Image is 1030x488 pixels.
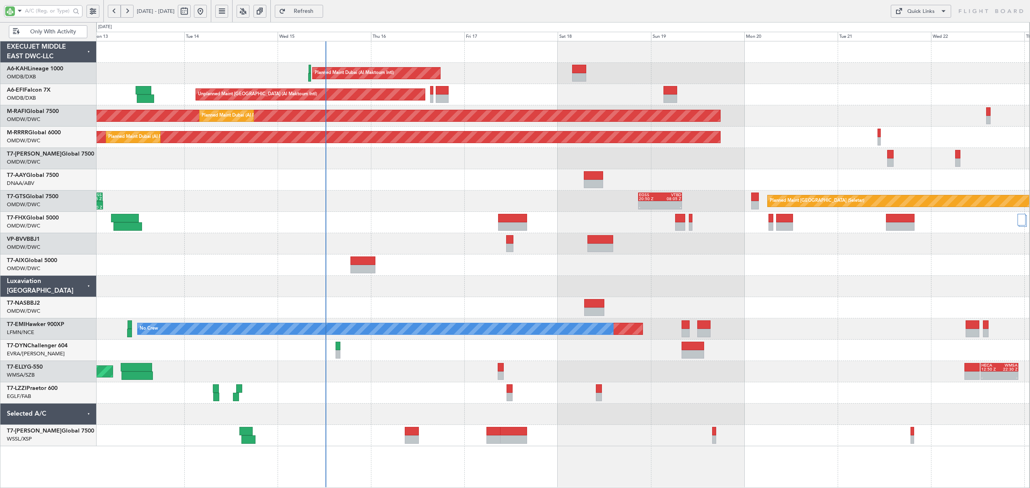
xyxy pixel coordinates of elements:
[7,364,27,370] span: T7-ELLY
[744,32,838,41] div: Mon 20
[7,194,58,199] a: T7-GTSGlobal 7500
[7,350,65,357] a: EVRA/[PERSON_NAME]
[9,25,87,38] button: Only With Activity
[198,88,317,100] div: Unplanned Maint [GEOGRAPHIC_DATA] (Al Maktoum Intl)
[7,172,59,178] a: T7-AAYGlobal 7500
[660,197,682,201] div: 08:05 Z
[931,32,1024,41] div: Wed 22
[7,137,40,144] a: OMDW/DWC
[7,244,40,251] a: OMDW/DWC
[7,385,27,391] span: T7-LZZI
[639,197,660,201] div: 20:50 Z
[7,215,59,221] a: T7-FHXGlobal 5000
[371,32,464,41] div: Thu 16
[7,265,40,272] a: OMDW/DWC
[907,8,935,16] div: Quick Links
[639,193,660,197] div: EGSS
[639,205,660,209] div: -
[660,205,682,209] div: -
[7,393,31,400] a: EGLF/FAB
[7,258,57,263] a: T7-AIXGlobal 5000
[7,158,40,166] a: OMDW/DWC
[7,364,43,370] a: T7-ELLYG-550
[7,222,40,230] a: OMDW/DWC
[981,367,999,371] div: 12:50 Z
[7,172,26,178] span: T7-AAY
[7,180,34,187] a: DNAA/ABV
[98,24,112,31] div: [DATE]
[202,110,281,122] div: Planned Maint Dubai (Al Maktoum Intl)
[7,308,40,315] a: OMDW/DWC
[7,201,40,208] a: OMDW/DWC
[7,130,61,135] a: M-RRRRGlobal 6000
[770,195,864,207] div: Planned Maint [GEOGRAPHIC_DATA] (Seletar)
[981,376,999,380] div: -
[7,151,62,157] span: T7-[PERSON_NAME]
[7,428,62,434] span: T7-[PERSON_NAME]
[140,323,158,335] div: No Crew
[838,32,931,41] div: Tue 21
[7,343,27,349] span: T7-DYN
[999,367,1018,371] div: 22:30 Z
[7,73,36,80] a: OMDB/DXB
[7,322,64,327] a: T7-EMIHawker 900XP
[275,5,323,18] button: Refresh
[7,428,94,434] a: T7-[PERSON_NAME]Global 7500
[7,329,34,336] a: LFMN/NCE
[7,194,26,199] span: T7-GTS
[315,67,394,79] div: Planned Maint Dubai (Al Maktoum Intl)
[7,94,36,102] a: OMDB/DXB
[999,376,1018,380] div: -
[558,32,651,41] div: Sat 18
[7,300,40,306] a: T7-NASBBJ2
[7,236,27,242] span: VP-BVV
[7,385,58,391] a: T7-LZZIPraetor 600
[7,116,40,123] a: OMDW/DWC
[7,371,35,379] a: WMSA/SZB
[7,66,63,72] a: A6-KAHLineage 1000
[7,87,24,93] span: A6-EFI
[7,343,68,349] a: T7-DYNChallenger 604
[981,363,999,367] div: HECA
[660,193,682,197] div: VTBD
[21,29,84,35] span: Only With Activity
[7,215,26,221] span: T7-FHX
[7,109,26,114] span: M-RAFI
[7,300,27,306] span: T7-NAS
[7,130,28,135] span: M-RRRR
[137,8,175,15] span: [DATE] - [DATE]
[651,32,744,41] div: Sun 19
[287,8,320,14] span: Refresh
[25,5,70,17] input: A/C (Reg. or Type)
[7,151,94,157] a: T7-[PERSON_NAME]Global 7500
[184,32,278,41] div: Tue 14
[278,32,371,41] div: Wed 15
[108,131,187,143] div: Planned Maint Dubai (Al Maktoum Intl)
[999,363,1018,367] div: WMSA
[7,109,59,114] a: M-RAFIGlobal 7500
[7,87,51,93] a: A6-EFIFalcon 7X
[891,5,951,18] button: Quick Links
[7,435,32,443] a: WSSL/XSP
[7,258,25,263] span: T7-AIX
[464,32,558,41] div: Fri 17
[7,236,40,242] a: VP-BVVBBJ1
[7,322,25,327] span: T7-EMI
[7,66,28,72] span: A6-KAH
[91,32,184,41] div: Mon 13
